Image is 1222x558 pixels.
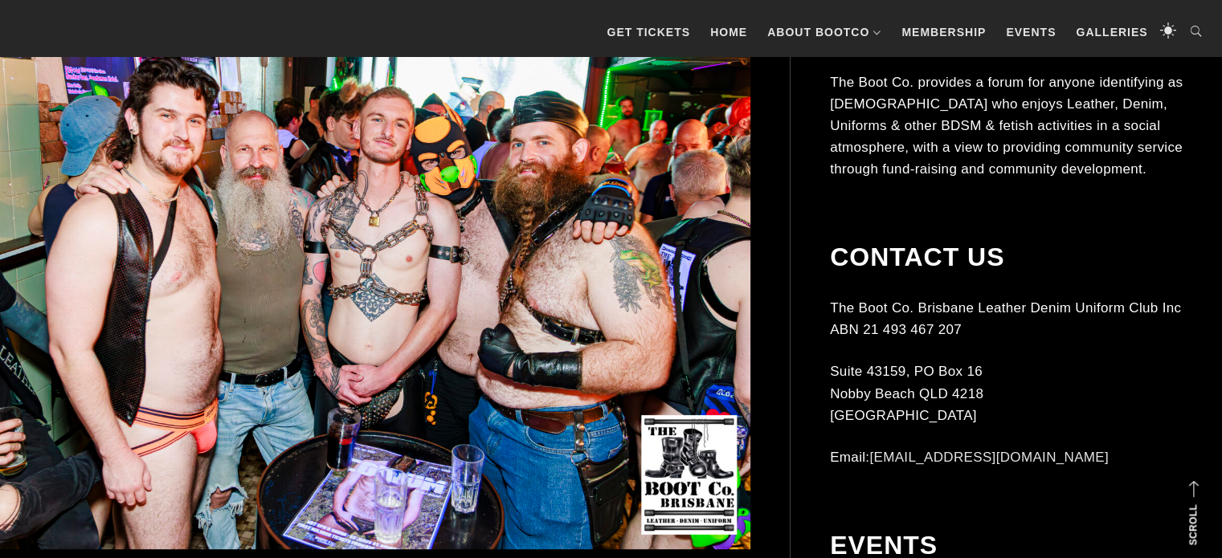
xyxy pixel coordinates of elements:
[893,8,994,56] a: Membership
[702,8,755,56] a: Home
[830,242,1210,272] h2: Contact Us
[830,297,1210,340] p: The Boot Co. Brisbane Leather Denim Uniform Club Inc ABN 21 493 467 207
[830,71,1210,181] p: The Boot Co. provides a forum for anyone identifying as [DEMOGRAPHIC_DATA] who enjoys Leather, De...
[830,446,1210,468] p: Email:
[869,450,1109,465] a: [EMAIL_ADDRESS][DOMAIN_NAME]
[998,8,1064,56] a: Events
[1068,8,1155,56] a: Galleries
[599,8,698,56] a: GET TICKETS
[830,360,1210,426] p: Suite 43159, PO Box 16 Nobby Beach QLD 4218 [GEOGRAPHIC_DATA]
[1187,504,1199,545] strong: Scroll
[759,8,889,56] a: About BootCo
